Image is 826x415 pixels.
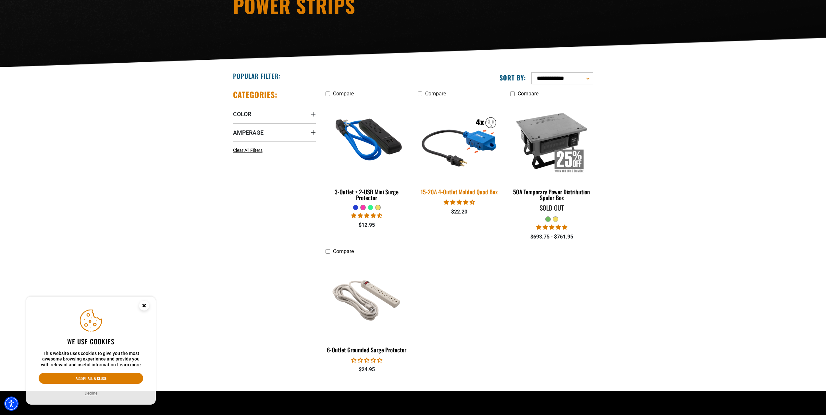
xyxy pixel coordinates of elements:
[83,390,99,397] button: Decline
[510,189,593,201] div: 50A Temporary Power Distribution Spider Box
[425,91,446,97] span: Compare
[117,362,141,367] a: This website uses cookies to give you the most awesome browsing experience and provide you with r...
[499,73,526,82] label: Sort by:
[444,199,475,205] span: 4.36 stars
[414,99,505,182] img: 15-20A 4-Outlet Molded Quad Box
[4,397,18,411] div: Accessibility Menu
[510,204,593,211] div: Sold Out
[326,103,408,178] img: blue
[233,129,264,136] span: Amperage
[326,366,408,373] div: $24.95
[326,347,408,353] div: 6-Outlet Grounded Surge Protector
[233,110,251,118] span: Color
[39,351,143,368] p: This website uses cookies to give you the most awesome browsing experience and provide you with r...
[333,91,354,97] span: Compare
[326,221,408,229] div: $12.95
[132,297,156,317] button: Close this option
[536,224,567,230] span: 5.00 stars
[326,100,408,204] a: blue 3-Outlet + 2-USB Mini Surge Protector
[510,233,593,241] div: $693.75 - $761.95
[39,373,143,384] button: Accept all & close
[233,105,316,123] summary: Color
[418,189,500,195] div: 15-20A 4-Outlet Molded Quad Box
[26,297,156,405] aside: Cookie Consent
[233,123,316,141] summary: Amperage
[326,258,408,357] a: 6-Outlet Grounded Surge Protector 6-Outlet Grounded Surge Protector
[510,100,593,204] a: 50A Temporary Power Distribution Spider Box 50A Temporary Power Distribution Spider Box
[233,72,281,80] h2: Popular Filter:
[418,208,500,216] div: $22.20
[326,189,408,201] div: 3-Outlet + 2-USB Mini Surge Protector
[233,148,263,153] span: Clear All Filters
[418,100,500,199] a: 15-20A 4-Outlet Molded Quad Box 15-20A 4-Outlet Molded Quad Box
[39,337,143,346] h2: We use cookies
[351,213,382,219] span: 4.33 stars
[518,91,538,97] span: Compare
[351,357,382,363] span: 0.00 stars
[333,248,354,254] span: Compare
[233,147,265,154] a: Clear All Filters
[511,103,593,178] img: 50A Temporary Power Distribution Spider Box
[233,90,278,100] h2: Categories:
[326,261,408,336] img: 6-Outlet Grounded Surge Protector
